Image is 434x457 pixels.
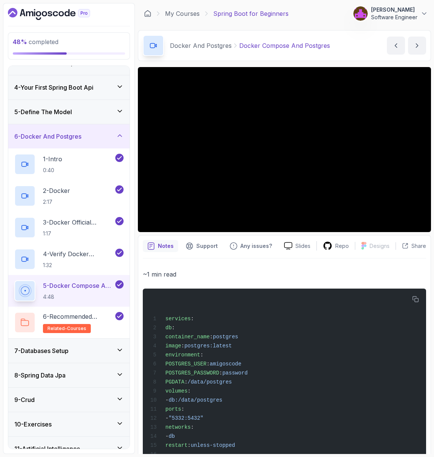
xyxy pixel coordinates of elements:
p: 6 - Recommended Courses [43,312,114,321]
span: restart [165,442,188,448]
button: Feedback button [225,240,277,252]
span: db [165,325,172,331]
p: Repo [335,242,349,250]
p: Spring Boot for Beginners [213,9,289,18]
span: completed [13,38,58,46]
span: "5332:5432" [168,415,203,421]
p: Software Engineer [371,14,417,21]
span: postgres [213,334,238,340]
button: 6-Docker And Postgres [8,124,130,148]
p: Share [411,242,426,250]
img: user profile image [353,6,368,21]
p: 1:17 [43,230,114,237]
span: container_name [165,334,210,340]
span: amigoscode [210,361,241,367]
a: Dashboard [8,8,107,20]
h3: 7 - Databases Setup [14,346,69,355]
p: 5 - Docker Compose And Postgres [43,281,114,290]
p: 1 - Intro [43,154,62,164]
button: notes button [143,240,178,252]
span: 48 % [13,38,27,46]
p: 0:40 [43,167,62,174]
button: Support button [181,240,222,252]
span: : [219,370,222,376]
span: networks [165,424,191,430]
button: 9-Crud [8,388,130,412]
span: /data/postgres [188,379,232,385]
p: Notes [158,242,174,250]
span: - [165,433,168,439]
iframe: 5 - Docker Compose and Postgres [138,67,431,232]
p: 1:32 [43,261,114,269]
span: postgres:latest [184,343,232,349]
h3: 9 - Crud [14,395,35,404]
h3: 6 - Docker And Postgres [14,132,81,141]
button: 6-Recommended Coursesrelated-courses [14,312,124,333]
h3: 5 - Define The Model [14,107,72,116]
p: 4:48 [43,293,114,301]
button: previous content [387,37,405,55]
span: : [210,334,213,340]
span: image [165,343,181,349]
button: user profile image[PERSON_NAME]Software Engineer [353,6,428,21]
button: 4-Your First Spring Boot Api [8,75,130,99]
span: : [181,406,184,412]
span: : [172,325,175,331]
h3: 10 - Exercises [14,420,52,429]
span: : [191,424,194,430]
span: POSTGRES_USER [165,361,206,367]
span: : [188,388,191,394]
a: Slides [278,242,316,250]
span: : [191,316,194,322]
p: Designs [370,242,390,250]
button: 2-Docker2:17 [14,185,124,206]
span: db:/data/postgres [168,397,222,403]
p: 4 - Verify Docker Installation [43,249,114,258]
p: ~1 min read [143,269,426,280]
p: [PERSON_NAME] [371,6,417,14]
p: Docker Compose And Postgres [239,41,330,50]
p: 2 - Docker [43,186,70,195]
button: Share [396,242,426,250]
h3: 8 - Spring Data Jpa [14,371,66,380]
button: 8-Spring Data Jpa [8,363,130,387]
button: next content [408,37,426,55]
p: 3 - Docker Official Website [43,218,114,227]
span: ports [165,406,181,412]
button: 4-Verify Docker Installation1:32 [14,249,124,270]
button: 10-Exercises [8,412,130,436]
button: 5-Define The Model [8,100,130,124]
span: : [184,379,187,385]
span: - [165,415,168,421]
h3: 11 - Artificial Intelligence [14,444,80,453]
span: : [181,343,184,349]
span: : [206,361,209,367]
span: volumes [165,388,188,394]
span: related-courses [47,326,86,332]
span: POSTGRES_PASSWORD [165,370,219,376]
span: unless-stopped [191,442,235,448]
a: My Courses [165,9,200,18]
h3: 4 - Your First Spring Boot Api [14,83,93,92]
span: : [200,352,203,358]
button: 7-Databases Setup [8,339,130,363]
span: environment [165,352,200,358]
button: 3-Docker Official Website1:17 [14,217,124,238]
button: 5-Docker Compose And Postgres4:48 [14,280,124,301]
span: PGDATA [165,379,184,385]
button: 1-Intro0:40 [14,154,124,175]
p: 2:17 [43,198,70,206]
span: db [168,433,175,439]
span: - [165,397,168,403]
a: Dashboard [144,10,151,17]
span: : [188,442,191,448]
p: Any issues? [240,242,272,250]
a: Repo [317,241,355,251]
span: password [222,370,248,376]
p: Slides [295,242,310,250]
p: Support [196,242,218,250]
p: Docker And Postgres [170,41,232,50]
span: services [165,316,191,322]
